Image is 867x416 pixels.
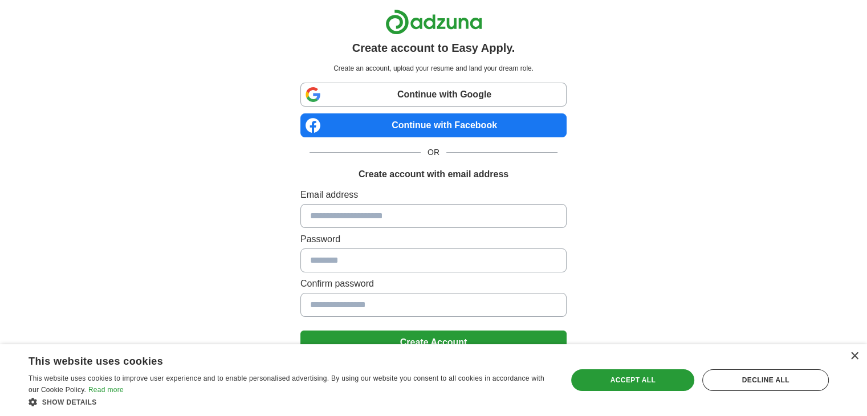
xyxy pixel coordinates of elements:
[29,396,551,407] div: Show details
[303,63,564,74] p: Create an account, upload your resume and land your dream role.
[702,369,829,391] div: Decline all
[300,233,567,246] label: Password
[300,331,567,354] button: Create Account
[29,374,544,394] span: This website uses cookies to improve user experience and to enable personalised advertising. By u...
[300,188,567,202] label: Email address
[385,9,482,35] img: Adzuna logo
[421,146,446,158] span: OR
[352,39,515,56] h1: Create account to Easy Apply.
[359,168,508,181] h1: Create account with email address
[571,369,694,391] div: Accept all
[88,386,124,394] a: Read more, opens a new window
[29,351,523,368] div: This website uses cookies
[850,352,858,361] div: Close
[300,83,567,107] a: Continue with Google
[300,277,567,291] label: Confirm password
[300,113,567,137] a: Continue with Facebook
[42,398,97,406] span: Show details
